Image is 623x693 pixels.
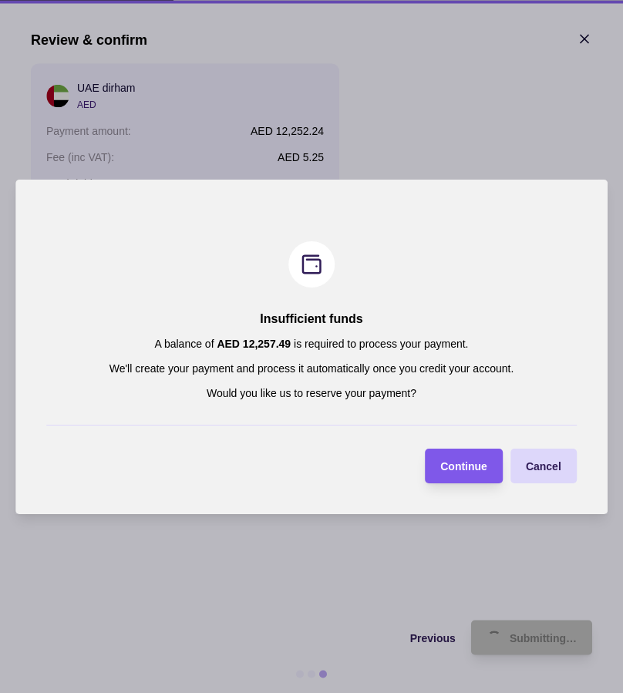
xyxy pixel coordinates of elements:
[207,385,416,402] p: Would you like us to reserve your payment?
[526,460,561,473] span: Cancel
[510,449,577,483] button: Cancel
[425,449,503,483] button: Continue
[440,460,487,473] span: Continue
[260,311,362,328] h2: Insufficient funds
[217,338,291,350] p: AED 12,257.49
[154,335,468,352] p: A balance of is required to process your payment .
[109,360,514,377] p: We'll create your payment and process it automatically once you credit your account.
